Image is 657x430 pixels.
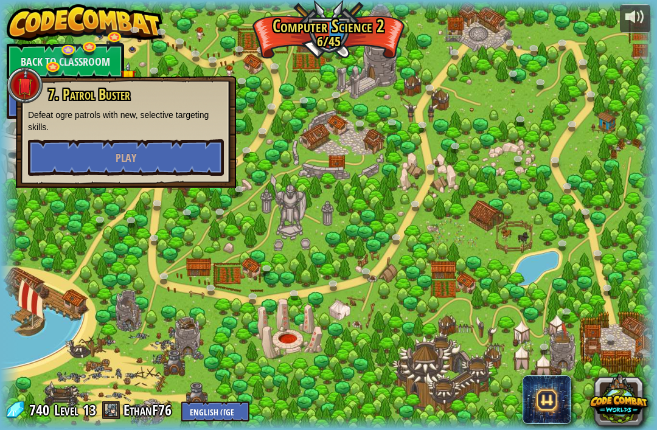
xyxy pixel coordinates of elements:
button: Adjust volume [620,4,650,33]
img: level-banner-started.png [120,62,137,90]
span: 7. Patrol Buster [48,84,130,105]
p: Defeat ogre patrols with new, selective targeting skills. [28,109,224,133]
button: Play [28,139,224,176]
span: Level [54,400,78,420]
span: Play [116,150,136,165]
span: 740 [29,400,53,420]
img: CodeCombat - Learn how to code by playing a game [7,4,162,41]
a: EthanF76 [123,400,175,420]
a: Back to Classroom [7,43,124,80]
span: 13 [83,400,96,420]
